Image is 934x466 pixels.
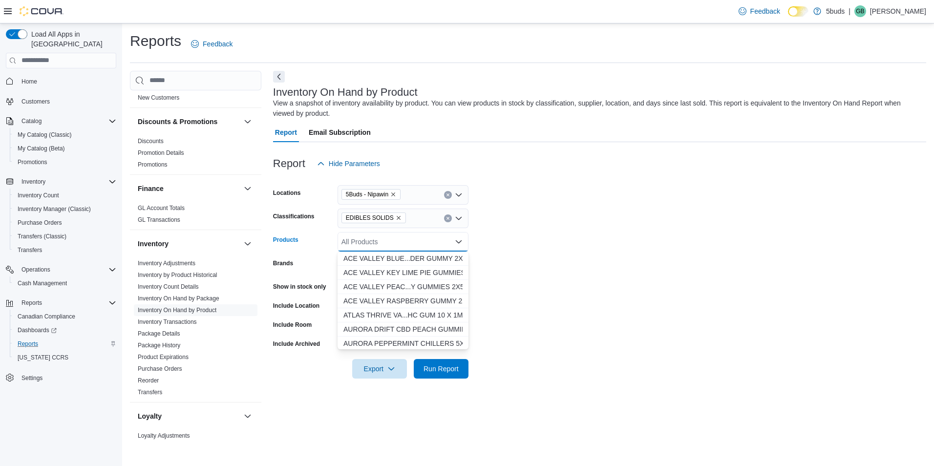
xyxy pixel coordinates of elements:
[870,5,926,17] p: [PERSON_NAME]
[138,342,180,349] a: Package History
[2,94,120,108] button: Customers
[10,155,120,169] button: Promotions
[138,307,216,314] a: Inventory On Hand by Product
[14,231,116,242] span: Transfers (Classic)
[338,252,468,266] button: ACE VALLEY BLUEBERRY LAVENDER GUMMY 2X5MG
[138,365,182,373] span: Purchase Orders
[10,323,120,337] a: Dashboards
[138,137,164,145] span: Discounts
[130,430,261,457] div: Loyalty
[346,190,388,199] span: 5Buds - Nipawin
[18,176,49,188] button: Inventory
[21,98,50,106] span: Customers
[18,205,91,213] span: Inventory Manager (Classic)
[18,115,45,127] button: Catalog
[735,1,784,21] a: Feedback
[10,189,120,202] button: Inventory Count
[14,156,116,168] span: Promotions
[341,189,401,200] span: 5Buds - Nipawin
[455,214,463,222] button: Open list of options
[338,308,468,322] button: ATLAS THRIVE VANILLA 20:1 CBD:THC GUM 10 X 1MG
[138,283,199,291] span: Inventory Count Details
[138,161,168,168] a: Promotions
[14,143,69,154] a: My Catalog (Beta)
[424,364,459,374] span: Run Report
[10,230,120,243] button: Transfers (Classic)
[273,302,319,310] label: Include Location
[14,217,66,229] a: Purchase Orders
[338,337,468,351] button: AURORA PEPPERMINT CHILLERS 5X2MG
[18,279,67,287] span: Cash Management
[273,236,298,244] label: Products
[14,324,116,336] span: Dashboards
[18,340,38,348] span: Reports
[138,184,240,193] button: Finance
[14,231,70,242] a: Transfers (Classic)
[14,129,116,141] span: My Catalog (Classic)
[138,411,162,421] h3: Loyalty
[138,330,180,337] a: Package Details
[14,217,116,229] span: Purchase Orders
[273,158,305,169] h3: Report
[18,372,46,384] a: Settings
[826,5,845,17] p: 5buds
[138,389,162,396] a: Transfers
[242,238,254,250] button: Inventory
[138,306,216,314] span: Inventory On Hand by Product
[338,280,468,294] button: ACE VALLEY PEACHES AND HONEY GUMMIES 2X5MG
[343,310,463,320] div: A T L A S T H R I V E V A . . . H C G U M 1 0 X 1 M G
[18,297,46,309] button: Reports
[10,243,120,257] button: Transfers
[10,310,120,323] button: Canadian Compliance
[854,5,866,17] div: Gabe Brad
[14,311,79,322] a: Canadian Compliance
[138,149,184,157] span: Promotion Details
[6,70,116,410] nav: Complex example
[138,354,189,360] a: Product Expirations
[21,117,42,125] span: Catalog
[18,246,42,254] span: Transfers
[14,277,71,289] a: Cash Management
[14,203,116,215] span: Inventory Manager (Classic)
[14,203,95,215] a: Inventory Manager (Classic)
[10,351,120,364] button: [US_STATE] CCRS
[20,6,64,16] img: Cova
[27,29,116,49] span: Load All Apps in [GEOGRAPHIC_DATA]
[358,359,401,379] span: Export
[14,143,116,154] span: My Catalog (Beta)
[130,135,261,174] div: Discounts & Promotions
[138,239,169,249] h3: Inventory
[856,5,864,17] span: GB
[750,6,780,16] span: Feedback
[130,31,181,51] h1: Reports
[14,338,116,350] span: Reports
[14,190,63,201] a: Inventory Count
[849,5,850,17] p: |
[138,388,162,396] span: Transfers
[242,183,254,194] button: Finance
[21,266,50,274] span: Operations
[313,154,384,173] button: Hide Parameters
[138,411,240,421] button: Loyalty
[352,359,407,379] button: Export
[138,205,185,212] a: GL Account Totals
[343,254,463,263] div: A C E V A L L E Y B L U E . . . D E R G U M M Y 2 X 5 M G
[18,219,62,227] span: Purchase Orders
[2,296,120,310] button: Reports
[18,131,72,139] span: My Catalog (Classic)
[187,34,236,54] a: Feedback
[130,202,261,230] div: Finance
[346,213,394,223] span: EDIBLES SOLIDS
[273,212,315,220] label: Classifications
[138,138,164,145] a: Discounts
[21,178,45,186] span: Inventory
[138,259,195,267] span: Inventory Adjustments
[138,283,199,290] a: Inventory Count Details
[14,129,76,141] a: My Catalog (Classic)
[343,339,463,348] div: A U R O R A P E P P E R M I N T C H I L L E R S 5 X 2 M G
[273,86,418,98] h3: Inventory On Hand by Product
[21,299,42,307] span: Reports
[21,78,37,85] span: Home
[338,294,468,308] button: ACE VALLEY RASPBERRY GUMMY 2X5MG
